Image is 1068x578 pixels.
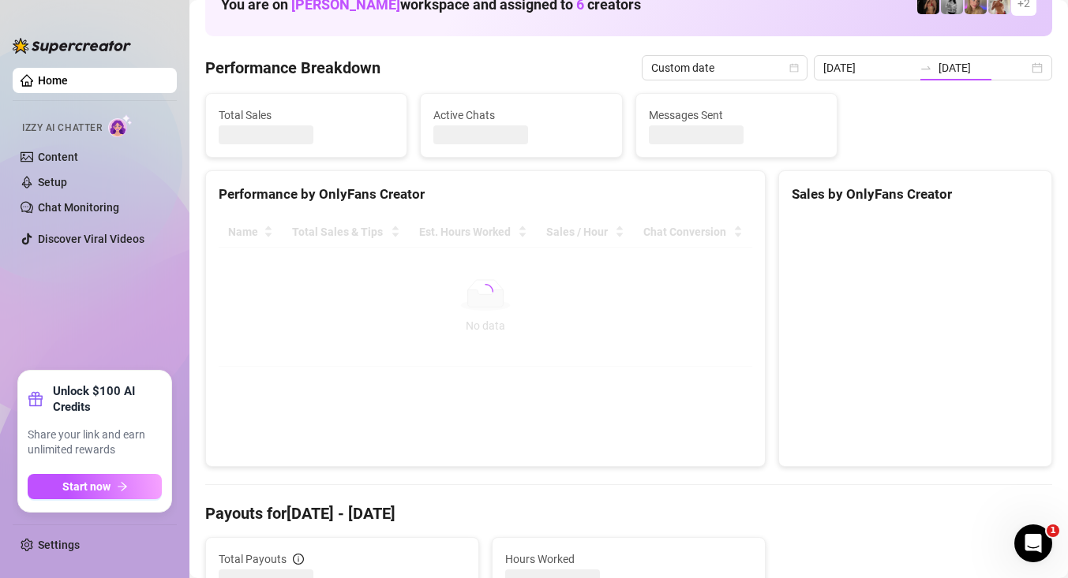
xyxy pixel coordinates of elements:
a: Content [38,151,78,163]
span: Total Sales [219,106,394,124]
span: Total Payouts [219,550,287,568]
strong: Unlock $100 AI Credits [53,383,162,415]
button: Start nowarrow-right [28,474,162,499]
span: Share your link and earn unlimited rewards [28,427,162,458]
span: Active Chats [433,106,609,124]
a: Chat Monitoring [38,201,119,214]
span: info-circle [293,554,304,565]
a: Discover Viral Videos [38,233,144,245]
span: to [920,62,932,74]
span: loading [478,284,493,300]
input: Start date [823,59,913,76]
h4: Performance Breakdown [205,57,380,79]
span: calendar [789,63,799,73]
span: swap-right [920,62,932,74]
span: 1 [1047,524,1059,537]
a: Setup [38,176,67,188]
img: logo-BBDzfeDw.svg [13,38,131,54]
div: Performance by OnlyFans Creator [219,184,752,205]
span: Custom date [651,56,798,80]
span: Start now [62,480,111,493]
iframe: Intercom live chat [1014,524,1052,562]
span: gift [28,391,43,407]
span: Hours Worked [505,550,752,568]
img: AI Chatter [108,114,133,137]
span: Izzy AI Chatter [22,121,102,136]
a: Settings [38,539,80,551]
span: arrow-right [117,481,128,492]
a: Home [38,74,68,87]
div: Sales by OnlyFans Creator [792,184,1039,205]
span: Messages Sent [649,106,824,124]
input: End date [939,59,1029,76]
h4: Payouts for [DATE] - [DATE] [205,502,1052,524]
